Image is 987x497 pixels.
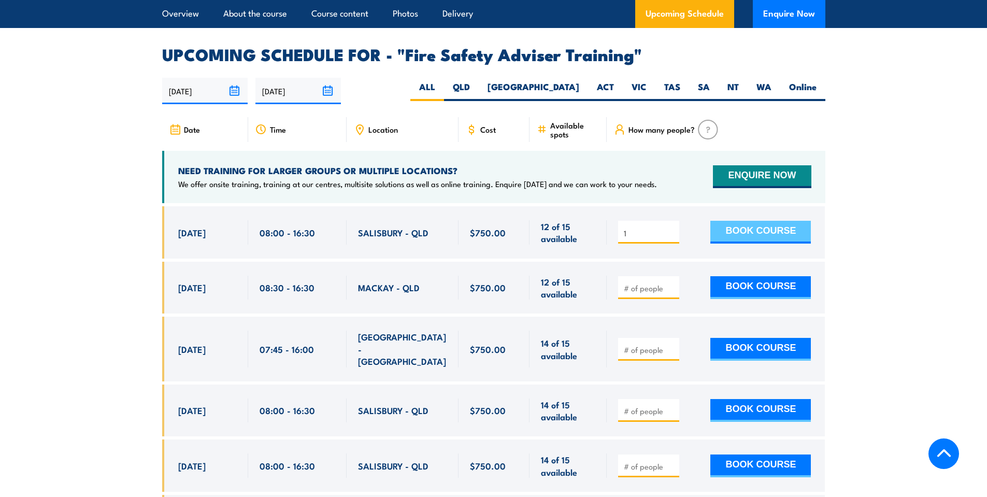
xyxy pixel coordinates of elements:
[541,220,595,245] span: 12 of 15 available
[541,337,595,361] span: 14 of 15 available
[624,406,676,416] input: # of people
[689,81,719,101] label: SA
[541,453,595,478] span: 14 of 15 available
[710,455,811,477] button: BOOK COURSE
[358,281,420,293] span: MACKAY - QLD
[655,81,689,101] label: TAS
[358,331,447,367] span: [GEOGRAPHIC_DATA] - [GEOGRAPHIC_DATA]
[444,81,479,101] label: QLD
[358,460,428,472] span: SALISBURY - QLD
[713,165,811,188] button: ENQUIRE NOW
[184,125,200,134] span: Date
[710,221,811,244] button: BOOK COURSE
[624,283,676,293] input: # of people
[178,343,206,355] span: [DATE]
[470,226,506,238] span: $750.00
[748,81,780,101] label: WA
[780,81,825,101] label: Online
[624,228,676,238] input: # of people
[470,404,506,416] span: $750.00
[624,345,676,355] input: # of people
[260,281,314,293] span: 08:30 - 16:30
[479,81,588,101] label: [GEOGRAPHIC_DATA]
[260,343,314,355] span: 07:45 - 16:00
[710,399,811,422] button: BOOK COURSE
[710,338,811,361] button: BOOK COURSE
[719,81,748,101] label: NT
[178,404,206,416] span: [DATE]
[550,121,599,138] span: Available spots
[178,281,206,293] span: [DATE]
[623,81,655,101] label: VIC
[255,78,341,104] input: To date
[178,460,206,472] span: [DATE]
[541,276,595,300] span: 12 of 15 available
[260,404,315,416] span: 08:00 - 16:30
[260,226,315,238] span: 08:00 - 16:30
[541,399,595,423] span: 14 of 15 available
[410,81,444,101] label: ALL
[368,125,398,134] span: Location
[480,125,496,134] span: Cost
[162,78,248,104] input: From date
[710,276,811,299] button: BOOK COURSE
[470,460,506,472] span: $750.00
[162,47,825,61] h2: UPCOMING SCHEDULE FOR - "Fire Safety Adviser Training"
[358,226,428,238] span: SALISBURY - QLD
[588,81,623,101] label: ACT
[178,179,657,189] p: We offer onsite training, training at our centres, multisite solutions as well as online training...
[470,281,506,293] span: $750.00
[178,165,657,176] h4: NEED TRAINING FOR LARGER GROUPS OR MULTIPLE LOCATIONS?
[470,343,506,355] span: $750.00
[358,404,428,416] span: SALISBURY - QLD
[624,461,676,472] input: # of people
[178,226,206,238] span: [DATE]
[270,125,286,134] span: Time
[260,460,315,472] span: 08:00 - 16:30
[628,125,695,134] span: How many people?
